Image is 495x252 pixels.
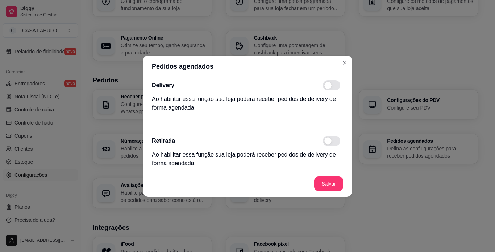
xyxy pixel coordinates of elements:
[339,57,350,69] button: Close
[152,150,343,168] p: Ao habilitar essa função sua loja poderá receber pedidos de delivery de forma agendada.
[314,176,343,191] button: Salvar
[152,81,174,90] p: Delivery
[152,137,175,145] p: Retirada
[143,56,352,77] header: Pedidos agendados
[152,95,343,112] p: Ao habilitar essa função sua loja poderá receber pedidos de delivery de forma agendada.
